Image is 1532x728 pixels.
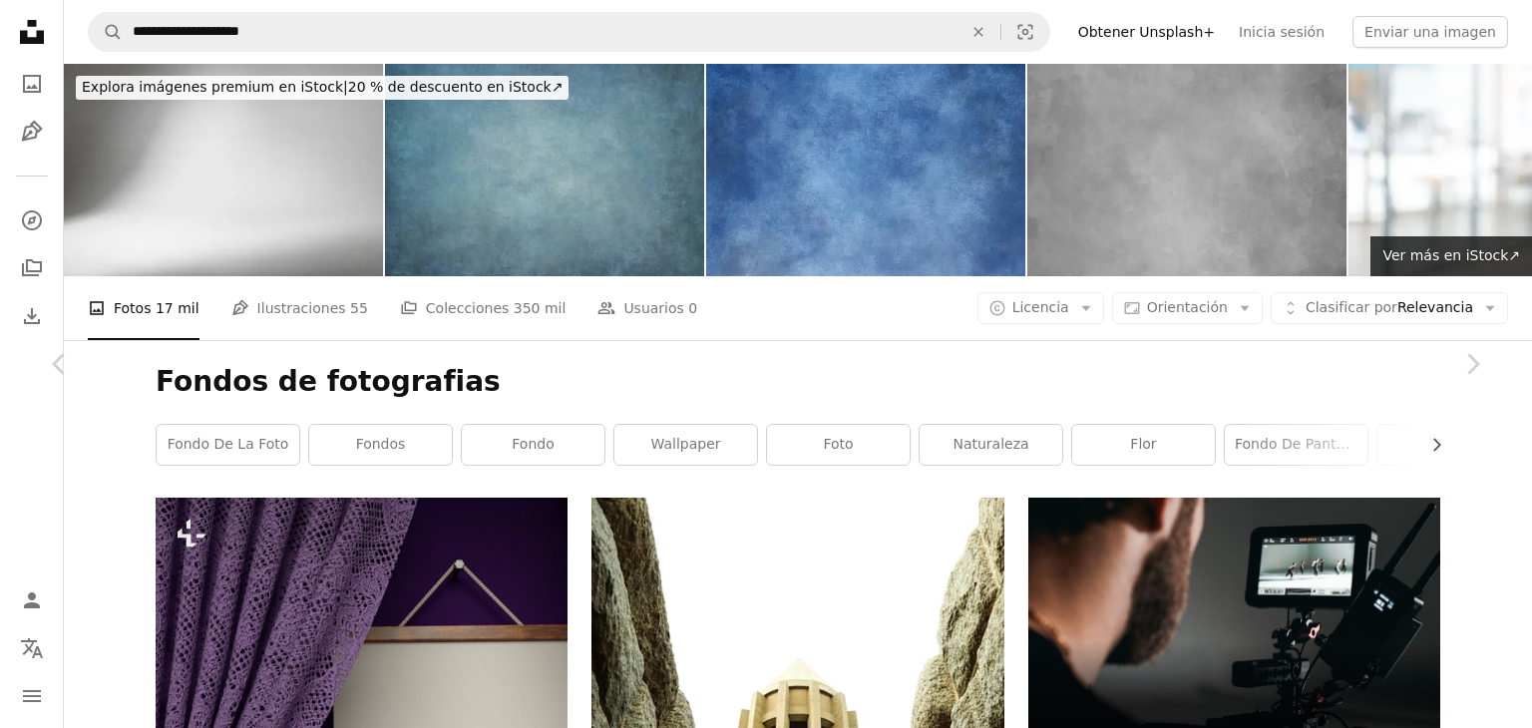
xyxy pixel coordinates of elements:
button: Clasificar porRelevancia [1271,292,1508,324]
span: 20 % de descuento en iStock ↗ [82,79,563,95]
button: Orientación [1112,292,1263,324]
a: Ilustraciones [12,112,52,152]
button: Menú [12,676,52,716]
button: Licencia [977,292,1104,324]
button: Enviar una imagen [1352,16,1508,48]
a: Ilustraciones 55 [231,276,368,340]
a: Fondos [309,425,452,465]
a: Fondo [462,425,604,465]
button: Búsqueda visual [1001,13,1049,51]
button: Buscar en Unsplash [89,13,123,51]
img: Fondo azul [706,64,1025,276]
span: Ver más en iStock ↗ [1382,247,1520,263]
a: Usuarios 0 [597,276,697,340]
span: Orientación [1147,299,1228,315]
a: fondo [1377,425,1520,465]
img: Lona fondo gris [1027,64,1346,276]
h1: Fondos de fotografias [156,364,1440,400]
a: foto [767,425,910,465]
a: Colecciones [12,248,52,288]
a: Fotos [12,64,52,104]
span: Clasificar por [1306,299,1397,315]
a: flor [1072,425,1215,465]
form: Encuentra imágenes en todo el sitio [88,12,1050,52]
a: Wallpaper [614,425,757,465]
span: 0 [688,297,697,319]
span: Relevancia [1306,298,1473,318]
img: Abstract white background [64,64,383,276]
span: 55 [350,297,368,319]
span: Licencia [1012,299,1069,315]
button: Borrar [957,13,1000,51]
a: Explora imágenes premium en iStock|20 % de descuento en iStock↗ [64,64,580,112]
a: Iniciar sesión / Registrarse [12,580,52,620]
a: naturaleza [920,425,1062,465]
button: Idioma [12,628,52,668]
a: Obtener Unsplash+ [1066,16,1227,48]
a: Colecciones 350 mil [400,276,567,340]
a: fondo de pantalla [1225,425,1367,465]
span: 350 mil [514,297,567,319]
img: Vieja textura grunge lavado moteado [385,64,704,276]
a: Inicia sesión [1227,16,1337,48]
a: fondo de la foto [157,425,299,465]
a: Ver más en iStock↗ [1370,236,1532,276]
a: Siguiente [1412,268,1532,460]
span: Explora imágenes premium en iStock | [82,79,348,95]
a: Explorar [12,200,52,240]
